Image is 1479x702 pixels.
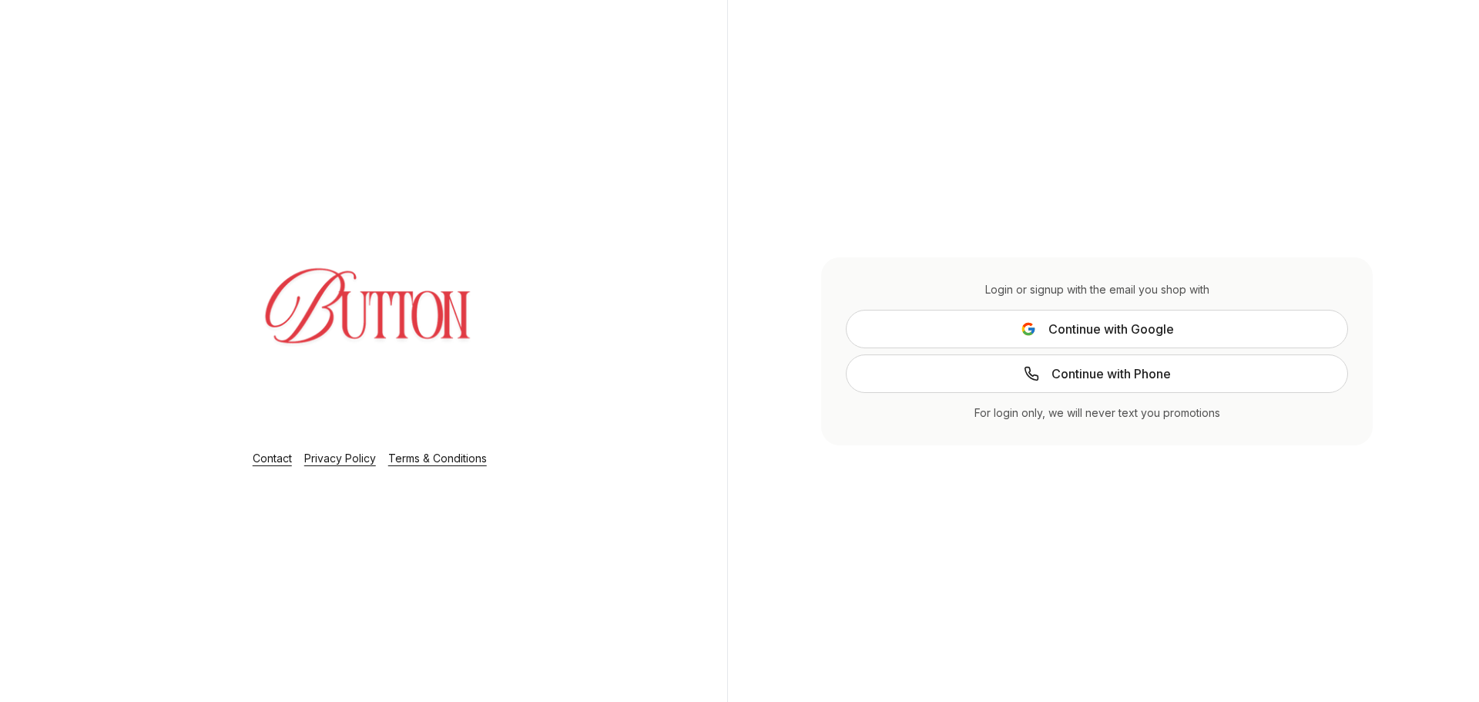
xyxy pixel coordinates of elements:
[253,452,292,465] a: Contact
[1048,320,1174,338] span: Continue with Google
[222,211,518,432] img: Login Layout Image
[846,405,1348,421] div: For login only, we will never text you promotions
[846,354,1348,393] a: Continue with Phone
[1051,364,1171,383] span: Continue with Phone
[846,310,1348,348] button: Continue with Google
[388,452,487,465] a: Terms & Conditions
[304,452,376,465] a: Privacy Policy
[846,282,1348,297] div: Login or signup with the email you shop with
